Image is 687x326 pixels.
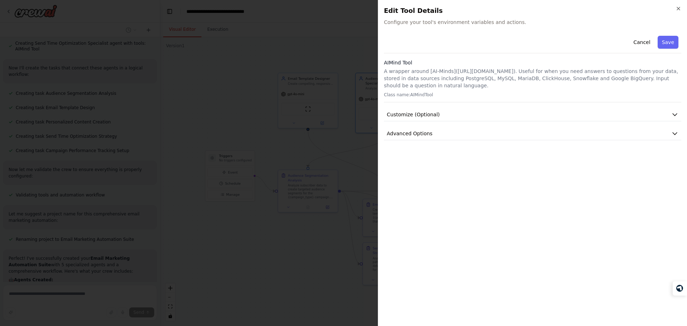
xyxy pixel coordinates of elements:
[384,19,681,26] span: Configure your tool's environment variables and actions.
[384,68,681,89] p: A wrapper around [AI-Minds]([URL][DOMAIN_NAME]). Useful for when you need answers to questions fr...
[384,92,681,98] p: Class name: AIMindTool
[384,59,681,66] h3: AIMind Tool
[384,127,681,140] button: Advanced Options
[384,108,681,121] button: Customize (Optional)
[658,36,678,49] button: Save
[387,111,440,118] span: Customize (Optional)
[629,36,654,49] button: Cancel
[387,130,433,137] span: Advanced Options
[384,6,681,16] h2: Edit Tool Details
